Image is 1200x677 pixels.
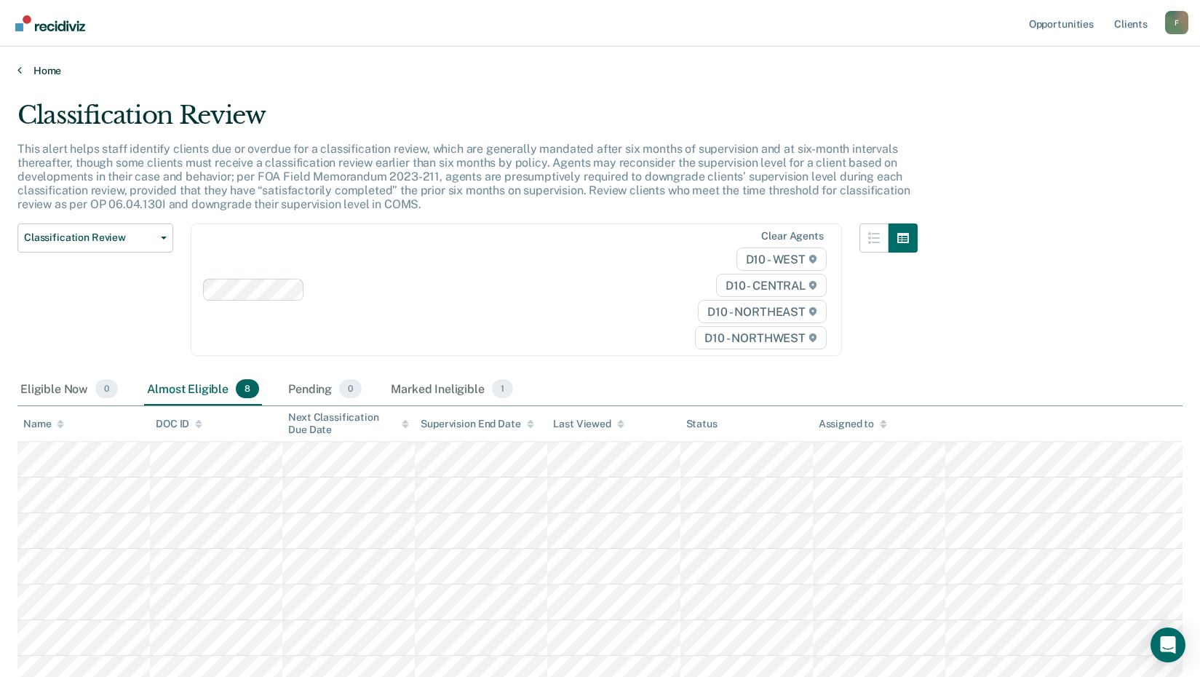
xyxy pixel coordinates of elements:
[761,230,823,242] div: Clear agents
[17,373,121,405] div: Eligible Now0
[15,15,85,31] img: Recidiviz
[285,373,365,405] div: Pending0
[17,142,910,212] p: This alert helps staff identify clients due or overdue for a classification review, which are gen...
[17,100,918,142] div: Classification Review
[23,418,64,430] div: Name
[1165,11,1188,34] div: F
[95,379,118,398] span: 0
[819,418,887,430] div: Assigned to
[492,379,513,398] span: 1
[695,326,826,349] span: D10 - NORTHWEST
[698,300,826,323] span: D10 - NORTHEAST
[421,418,533,430] div: Supervision End Date
[553,418,624,430] div: Last Viewed
[17,64,1183,77] a: Home
[1165,11,1188,34] button: Profile dropdown button
[17,223,173,253] button: Classification Review
[1151,627,1185,662] div: Open Intercom Messenger
[736,248,827,271] span: D10 - WEST
[716,274,827,297] span: D10 - CENTRAL
[236,379,259,398] span: 8
[156,418,202,430] div: DOC ID
[686,418,718,430] div: Status
[339,379,362,398] span: 0
[288,411,409,436] div: Next Classification Due Date
[24,231,155,244] span: Classification Review
[144,373,262,405] div: Almost Eligible8
[388,373,516,405] div: Marked Ineligible1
